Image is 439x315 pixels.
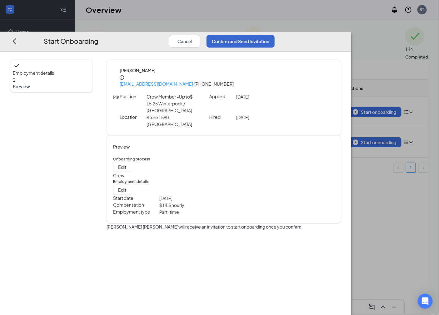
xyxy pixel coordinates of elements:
p: Part-time [159,208,224,215]
p: Compensation [113,201,159,208]
svg: Checkmark [13,62,20,69]
div: MK [113,94,120,101]
button: Cancel [169,35,200,47]
p: $ 14.5 hourly [159,201,224,208]
button: Confirm and Send Invitation [207,35,275,47]
p: Employment type [113,208,159,215]
p: [DATE] [159,195,224,201]
span: 2 [13,77,15,83]
h4: Preview [113,143,335,150]
button: Edit [113,162,131,172]
p: [PERSON_NAME] [PERSON_NAME] will receive an invitation to start onboarding once you confirm. [107,223,341,230]
h3: Start Onboarding [44,36,98,46]
span: info-circle [120,75,124,79]
p: [DATE] [236,93,290,100]
p: [DATE] [236,114,290,121]
span: Employment details [13,69,90,76]
p: Start date [113,195,159,201]
p: Position [120,93,147,99]
a: [EMAIL_ADDRESS][DOMAIN_NAME] [120,81,193,87]
p: Crew Member -Up to$ 15.25 Winterpock / [GEOGRAPHIC_DATA] [147,93,200,114]
h5: Employment details [113,179,335,185]
div: Open Intercom Messenger [418,294,433,309]
h4: [PERSON_NAME] [120,67,335,74]
p: Store 1590 - [GEOGRAPHIC_DATA] [147,114,200,128]
span: Crew [113,173,124,178]
h5: Onboarding process [113,156,335,162]
span: Edit [118,164,126,170]
p: Hired [209,114,236,120]
span: Preview [13,83,90,89]
p: Location [120,114,147,120]
p: Applied [209,93,236,99]
p: · [PHONE_NUMBER] [120,81,335,87]
button: Edit [113,185,131,195]
span: Edit [118,186,126,193]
